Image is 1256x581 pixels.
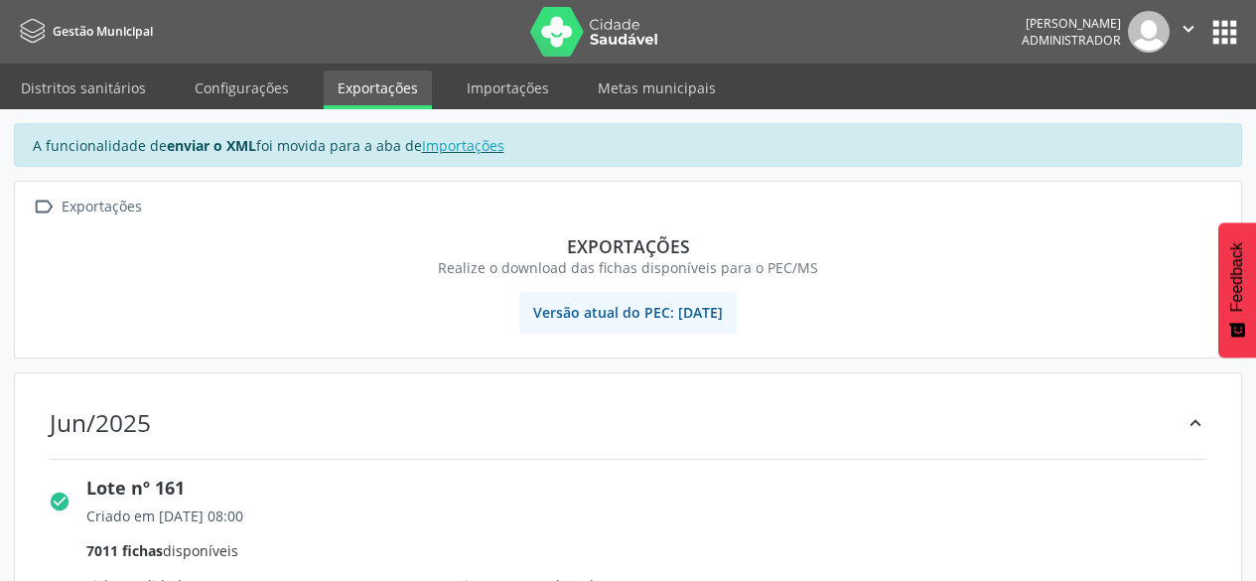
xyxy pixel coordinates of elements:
div: [PERSON_NAME] [1022,15,1121,32]
div: Realize o download das fichas disponíveis para o PEC/MS [43,257,1213,278]
i:  [29,193,58,221]
a:  Exportações [29,193,145,221]
i: check_circle [49,491,70,512]
i: keyboard_arrow_up [1185,412,1206,434]
button:  [1170,11,1207,53]
a: Importações [422,136,504,155]
button: Feedback - Mostrar pesquisa [1218,222,1256,358]
div: Lote nº 161 [86,475,1224,502]
div: Jun/2025 [50,408,151,437]
a: Metas municipais [584,71,730,105]
div: A funcionalidade de foi movida para a aba de [14,123,1242,167]
div: Exportações [58,193,145,221]
div: disponíveis [86,540,1224,561]
button: apps [1207,15,1242,50]
span: Administrador [1022,32,1121,49]
span: 7011 fichas [86,541,163,560]
div: Criado em [DATE] 08:00 [86,506,1224,526]
div: Exportações [43,235,1213,257]
a: Gestão Municipal [14,15,153,48]
span: Versão atual do PEC: [DATE] [519,292,737,334]
a: Configurações [181,71,303,105]
i:  [1178,18,1199,40]
img: img [1128,11,1170,53]
a: Exportações [324,71,432,109]
div: keyboard_arrow_up [1185,408,1206,437]
span: Feedback [1228,242,1246,312]
a: Distritos sanitários [7,71,160,105]
strong: enviar o XML [167,136,256,155]
span: Gestão Municipal [53,23,153,40]
a: Importações [453,71,563,105]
